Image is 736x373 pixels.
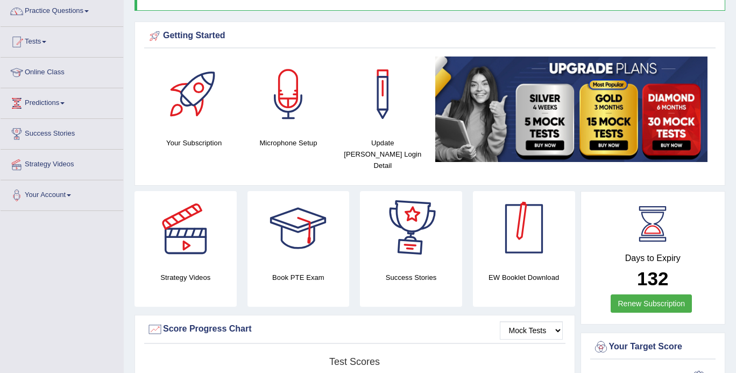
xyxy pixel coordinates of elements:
div: Your Target Score [593,339,713,355]
a: Success Stories [1,119,123,146]
h4: EW Booklet Download [473,272,575,283]
a: Strategy Videos [1,150,123,177]
div: Getting Started [147,28,713,44]
h4: Microphone Setup [246,137,330,149]
a: Tests [1,27,123,54]
a: Predictions [1,88,123,115]
a: Your Account [1,180,123,207]
b: 132 [637,268,668,289]
h4: Update [PERSON_NAME] Login Detail [341,137,424,171]
div: Score Progress Chart [147,321,563,337]
img: small5.jpg [435,57,707,162]
h4: Success Stories [360,272,462,283]
h4: Your Subscription [152,137,236,149]
h4: Strategy Videos [135,272,237,283]
a: Online Class [1,58,123,85]
a: Renew Subscription [611,294,692,313]
tspan: Test scores [329,356,380,367]
h4: Days to Expiry [593,254,713,263]
h4: Book PTE Exam [247,272,350,283]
